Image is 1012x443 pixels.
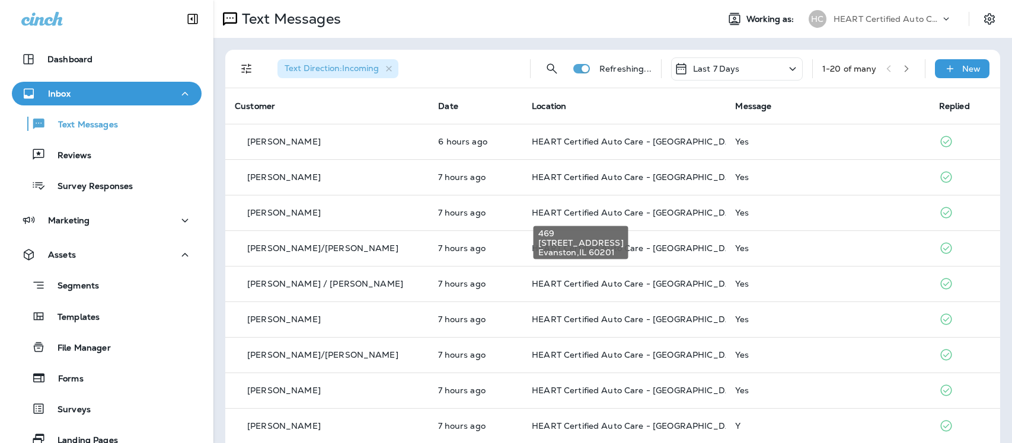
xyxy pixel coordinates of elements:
[48,216,90,225] p: Marketing
[438,137,513,146] p: Oct 12, 2025 10:04 AM
[532,207,745,218] span: HEART Certified Auto Care - [GEOGRAPHIC_DATA]
[12,82,202,105] button: Inbox
[12,365,202,390] button: Forms
[46,150,91,162] p: Reviews
[12,173,202,198] button: Survey Responses
[12,396,202,421] button: Surveys
[438,386,513,395] p: Oct 12, 2025 09:14 AM
[532,278,745,289] span: HEART Certified Auto Care - [GEOGRAPHIC_DATA]
[735,208,920,217] div: Yes
[47,54,92,64] p: Dashboard
[235,57,258,81] button: Filters
[438,350,513,359] p: Oct 12, 2025 09:17 AM
[532,172,745,182] span: HEART Certified Auto Care - [GEOGRAPHIC_DATA]
[46,181,133,192] p: Survey Responses
[599,64,652,73] p: Refreshing...
[12,272,202,298] button: Segments
[532,385,745,396] span: HEART Certified Auto Care - [GEOGRAPHIC_DATA]
[285,63,379,73] span: Text Direction : Incoming
[48,89,71,98] p: Inbox
[735,279,920,288] div: Yes
[735,350,920,359] div: Yes
[235,101,275,111] span: Customer
[822,64,877,73] div: 1 - 20 of many
[979,8,1000,30] button: Settings
[538,248,624,257] span: Evanston , IL 60201
[438,421,513,431] p: Oct 12, 2025 09:11 AM
[438,243,513,253] p: Oct 12, 2025 09:45 AM
[746,14,797,24] span: Working as:
[532,420,745,431] span: HEART Certified Auto Care - [GEOGRAPHIC_DATA]
[438,172,513,182] p: Oct 12, 2025 09:49 AM
[735,243,920,253] div: Yes
[809,10,826,28] div: HC
[12,304,202,329] button: Templates
[12,111,202,136] button: Text Messages
[538,238,624,248] span: [STREET_ADDRESS]
[12,243,202,267] button: Assets
[735,172,920,182] div: Yes
[12,142,202,167] button: Reviews
[176,7,209,31] button: Collapse Sidebar
[834,14,940,24] p: HEART Certified Auto Care
[735,421,920,431] div: Y
[735,314,920,324] div: Yes
[247,208,321,217] p: [PERSON_NAME]
[48,250,76,259] p: Assets
[247,421,321,431] p: [PERSON_NAME]
[247,350,398,359] p: [PERSON_NAME]/[PERSON_NAME]
[735,137,920,146] div: Yes
[438,101,458,111] span: Date
[532,349,745,360] span: HEART Certified Auto Care - [GEOGRAPHIC_DATA]
[532,243,745,253] span: HEART Certified Auto Care - [GEOGRAPHIC_DATA]
[532,314,745,325] span: HEART Certified Auto Care - [GEOGRAPHIC_DATA]
[12,335,202,359] button: File Manager
[438,208,513,217] p: Oct 12, 2025 09:45 AM
[247,314,321,324] p: [PERSON_NAME]
[735,101,771,111] span: Message
[46,281,99,293] p: Segments
[12,47,202,71] button: Dashboard
[247,279,403,288] p: [PERSON_NAME] / [PERSON_NAME]
[237,10,341,28] p: Text Messages
[438,279,513,288] p: Oct 12, 2025 09:38 AM
[438,314,513,324] p: Oct 12, 2025 09:22 AM
[247,137,321,146] p: [PERSON_NAME]
[277,59,398,78] div: Text Direction:Incoming
[12,208,202,232] button: Marketing
[46,405,91,416] p: Surveys
[247,243,398,253] p: [PERSON_NAME]/[PERSON_NAME]
[247,172,321,182] p: [PERSON_NAME]
[693,64,740,73] p: Last 7 Days
[247,386,321,395] p: [PERSON_NAME]
[532,136,745,147] span: HEART Certified Auto Care - [GEOGRAPHIC_DATA]
[540,57,564,81] button: Search Messages
[46,374,84,385] p: Forms
[46,312,100,323] p: Templates
[46,343,111,354] p: File Manager
[962,64,981,73] p: New
[939,101,970,111] span: Replied
[538,229,624,238] span: 469
[46,120,118,131] p: Text Messages
[532,101,566,111] span: Location
[735,386,920,395] div: Yes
